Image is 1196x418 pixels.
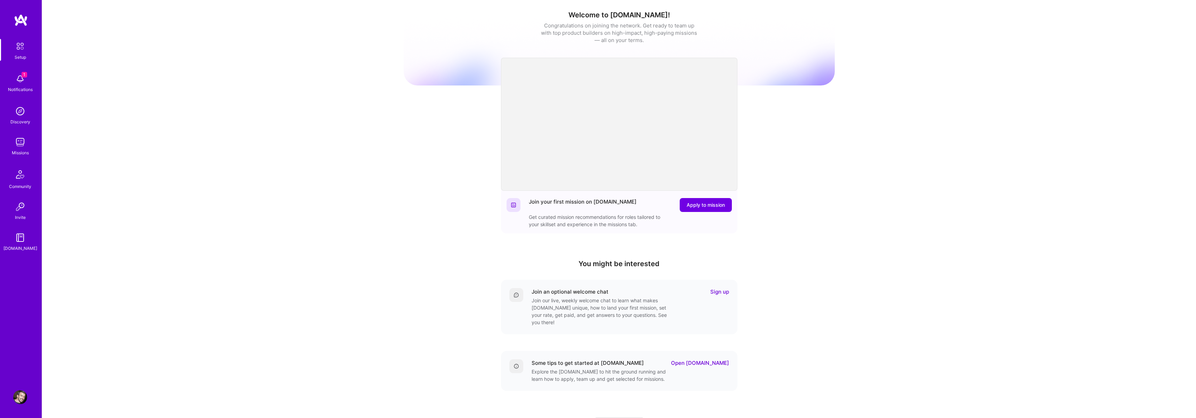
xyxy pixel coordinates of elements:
[541,22,697,44] div: Congratulations on joining the network. Get ready to team up with top product builders on high-im...
[13,104,27,118] img: discovery
[532,368,671,383] div: Explore the [DOMAIN_NAME] to hit the ground running and learn how to apply, team up and get selec...
[532,288,608,295] div: Join an optional welcome chat
[13,72,27,86] img: bell
[13,200,27,214] img: Invite
[501,58,737,191] iframe: video
[671,359,729,367] a: Open [DOMAIN_NAME]
[514,292,519,298] img: Comment
[15,54,26,61] div: Setup
[514,363,519,369] img: Details
[532,297,671,326] div: Join our live, weekly welcome chat to learn what makes [DOMAIN_NAME] unique, how to land your fir...
[687,202,725,208] span: Apply to mission
[14,14,28,26] img: logo
[529,198,637,212] div: Join your first mission on [DOMAIN_NAME]
[532,359,644,367] div: Some tips to get started at [DOMAIN_NAME]
[12,166,29,183] img: Community
[8,86,33,93] div: Notifications
[501,260,737,268] h4: You might be interested
[13,135,27,149] img: teamwork
[13,390,27,404] img: User Avatar
[12,149,29,156] div: Missions
[10,118,30,125] div: Discovery
[710,288,729,295] a: Sign up
[13,231,27,245] img: guide book
[511,202,516,208] img: Website
[404,11,835,19] h1: Welcome to [DOMAIN_NAME]!
[3,245,37,252] div: [DOMAIN_NAME]
[529,213,668,228] div: Get curated mission recommendations for roles tailored to your skillset and experience in the mis...
[9,183,31,190] div: Community
[15,214,26,221] div: Invite
[13,39,27,54] img: setup
[22,72,27,77] span: 1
